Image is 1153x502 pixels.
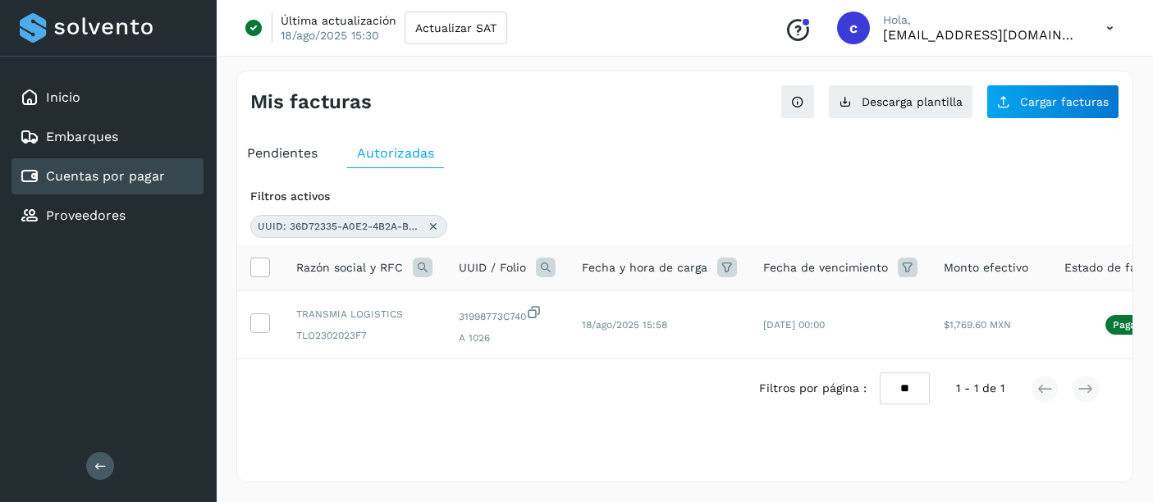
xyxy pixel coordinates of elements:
[986,84,1119,119] button: Cargar facturas
[296,328,432,343] span: TLO2302023F7
[763,319,825,331] span: [DATE] 00:00
[862,96,963,107] span: Descarga plantilla
[582,259,707,276] span: Fecha y hora de carga
[415,22,496,34] span: Actualizar SAT
[956,380,1004,397] span: 1 - 1 de 1
[883,27,1080,43] p: cxp1@53cargo.com
[405,11,507,44] button: Actualizar SAT
[281,28,379,43] p: 18/ago/2025 15:30
[11,80,204,116] div: Inicio
[46,89,80,105] a: Inicio
[1020,96,1109,107] span: Cargar facturas
[11,198,204,234] div: Proveedores
[250,188,1119,205] div: Filtros activos
[281,13,396,28] p: Última actualización
[46,129,118,144] a: Embarques
[258,219,422,234] span: UUID: 36D72335-A0E2-4B2A-B503-31998773C740
[247,145,318,161] span: Pendientes
[296,259,403,276] span: Razón social y RFC
[944,259,1028,276] span: Monto efectivo
[459,331,556,345] span: A 1026
[357,145,434,161] span: Autorizadas
[46,168,165,184] a: Cuentas por pagar
[11,119,204,155] div: Embarques
[250,90,372,114] h4: Mis facturas
[11,158,204,194] div: Cuentas por pagar
[459,304,556,324] span: 31998773C740
[759,380,867,397] span: Filtros por página :
[944,319,1011,331] span: $1,769.60 MXN
[883,13,1080,27] p: Hola,
[763,259,888,276] span: Fecha de vencimiento
[828,84,973,119] button: Descarga plantilla
[250,215,447,238] div: UUID: 36D72335-A0E2-4B2A-B503-31998773C740
[1113,319,1148,331] p: Pagado
[296,307,432,322] span: TRANSMIA LOGISTICS
[582,319,667,331] span: 18/ago/2025 15:58
[46,208,126,223] a: Proveedores
[459,259,526,276] span: UUID / Folio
